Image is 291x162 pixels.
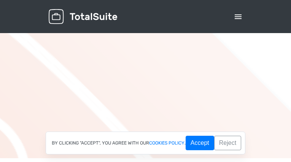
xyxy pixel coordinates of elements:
button: Reject [214,136,241,150]
div: menu [234,12,243,21]
a: cookies policy [149,141,184,145]
img: TotalSuite for WordPress [49,9,117,24]
button: Accept [186,136,214,150]
div: By clicking "Accept", you agree with our . [46,132,245,154]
